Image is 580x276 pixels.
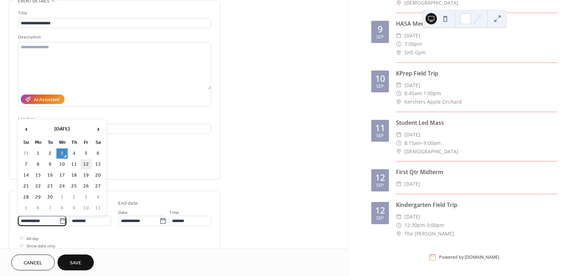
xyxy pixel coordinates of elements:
td: 4 [68,148,80,159]
th: Sa [92,137,104,148]
div: Location [18,115,210,123]
td: 20 [92,170,104,180]
div: HASA Meeting [396,19,557,28]
div: KPrep Field Trip [396,69,557,78]
div: Sep [376,183,384,188]
th: Th [68,137,80,148]
td: 26 [80,181,92,191]
td: 21 [20,181,32,191]
span: [DATE] [404,213,420,221]
td: 10 [56,159,68,170]
td: 19 [80,170,92,180]
td: 16 [44,170,56,180]
td: 3 [56,148,68,159]
span: [DATE] [404,81,420,90]
td: 3 [80,192,92,202]
span: Save [70,259,81,267]
td: 11 [68,159,80,170]
span: ‹ [21,122,31,136]
div: ​ [396,81,402,90]
div: ​ [396,221,402,229]
th: Mo [32,137,44,148]
td: 10 [80,203,92,213]
td: 12 [80,159,92,170]
td: 28 [20,192,32,202]
td: 23 [44,181,56,191]
span: 1:00pm [423,89,441,98]
td: 1 [32,148,44,159]
div: Kindergarten Field Trip [396,201,557,209]
div: ​ [396,31,402,40]
th: Tu [44,137,56,148]
span: 12:30pm [404,221,425,229]
span: - [425,221,427,229]
div: Title [18,10,210,17]
div: 11 [375,123,385,132]
td: 2 [68,192,80,202]
div: ​ [396,89,402,98]
div: 12 [375,206,385,215]
span: Cancel [24,259,42,267]
th: [DATE] [32,122,92,137]
td: 7 [20,159,32,170]
div: End date [118,200,138,207]
td: 2 [44,148,56,159]
td: 13 [92,159,104,170]
span: All day [26,235,39,243]
div: ​ [396,48,402,57]
td: 1 [56,192,68,202]
span: [DEMOGRAPHIC_DATA] [404,147,458,156]
span: 7:00pm [404,40,422,48]
span: 9:00am [423,139,441,147]
div: AI Assistant [34,96,60,104]
div: Sep [376,35,384,39]
span: Time [169,209,179,216]
span: 8:15am [404,139,422,147]
span: 3:00pm [427,221,444,229]
td: 5 [20,203,32,213]
td: 24 [56,181,68,191]
div: ​ [396,180,402,188]
span: Kershers Apple Orchard [404,98,462,106]
div: ​ [396,213,402,221]
td: 4 [92,192,104,202]
div: First Qtr Midterm [396,168,557,176]
span: - [422,89,423,98]
span: SHS Gym [404,48,426,57]
td: 5 [80,148,92,159]
div: 10 [375,74,385,83]
td: 15 [32,170,44,180]
td: 6 [32,203,44,213]
span: - [422,139,423,147]
td: 27 [92,181,104,191]
th: We [56,137,68,148]
span: › [93,122,103,136]
td: 31 [20,148,32,159]
div: Student Led Mass [396,118,557,127]
td: 14 [20,170,32,180]
span: Show date only [26,243,55,250]
div: 9 [378,25,383,33]
td: 6 [92,148,104,159]
th: Su [20,137,32,148]
td: 18 [68,170,80,180]
span: [DATE] [404,31,420,40]
span: [DATE] [404,180,420,188]
td: 9 [44,159,56,170]
div: ​ [396,130,402,139]
div: ​ [396,40,402,48]
td: 29 [32,192,44,202]
td: 17 [56,170,68,180]
td: 11 [92,203,104,213]
td: 30 [44,192,56,202]
div: 12 [375,173,385,182]
button: Cancel [11,254,55,270]
span: Date [118,209,128,216]
a: [DOMAIN_NAME] [465,254,499,260]
td: 25 [68,181,80,191]
div: Powered by [439,254,499,260]
span: The [PERSON_NAME] [404,229,454,238]
div: ​ [396,147,402,156]
td: 8 [56,203,68,213]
